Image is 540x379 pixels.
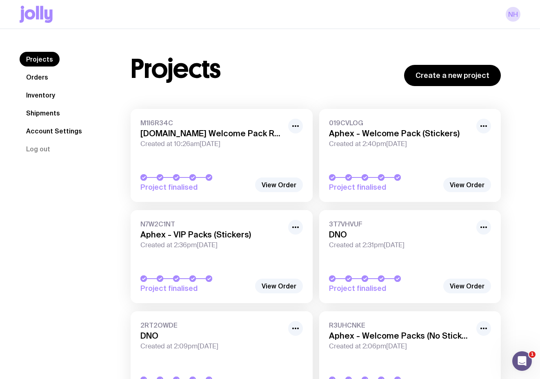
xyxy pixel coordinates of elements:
span: M1I6R34C [140,119,283,127]
h1: Projects [131,56,221,82]
span: Created at 10:26am[DATE] [140,140,283,148]
a: 3T7VHVUFDNOCreated at 2:31pm[DATE]Project finalised [319,210,501,303]
span: 1 [529,351,536,358]
span: Created at 2:31pm[DATE] [329,241,472,249]
button: Log out [20,142,57,156]
a: View Order [255,279,303,293]
span: N7W2C1NT [140,220,283,228]
span: Project finalised [329,182,439,192]
a: View Order [443,177,491,192]
span: 3T7VHVUF [329,220,472,228]
span: Project finalised [329,284,439,293]
span: Created at 2:06pm[DATE] [329,342,472,350]
a: Projects [20,52,60,66]
h3: DNO [329,230,472,239]
a: Create a new project [404,65,501,86]
h3: Aphex - Welcome Packs (No Stickers) [329,331,472,341]
span: Created at 2:09pm[DATE] [140,342,283,350]
a: NH [506,7,520,22]
span: 2RT2OWDE [140,321,283,329]
span: Created at 2:36pm[DATE] [140,241,283,249]
span: Created at 2:40pm[DATE] [329,140,472,148]
span: 019CVLOG [329,119,472,127]
a: Inventory [20,88,62,102]
a: Shipments [20,106,67,120]
a: N7W2C1NTAphex - VIP Packs (Stickers)Created at 2:36pm[DATE]Project finalised [131,210,313,303]
span: R3UHCNKE [329,321,472,329]
a: View Order [255,177,303,192]
iframe: Intercom live chat [512,351,532,371]
h3: Aphex - Welcome Pack (Stickers) [329,129,472,138]
span: Project finalised [140,182,251,192]
span: Project finalised [140,284,251,293]
a: M1I6R34C[DOMAIN_NAME] Welcome Pack RepeatsCreated at 10:26am[DATE]Project finalised [131,109,313,202]
a: 019CVLOGAphex - Welcome Pack (Stickers)Created at 2:40pm[DATE]Project finalised [319,109,501,202]
a: Orders [20,70,55,84]
a: Account Settings [20,124,89,138]
h3: Aphex - VIP Packs (Stickers) [140,230,283,239]
a: View Order [443,279,491,293]
h3: DNO [140,331,283,341]
h3: [DOMAIN_NAME] Welcome Pack Repeats [140,129,283,138]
